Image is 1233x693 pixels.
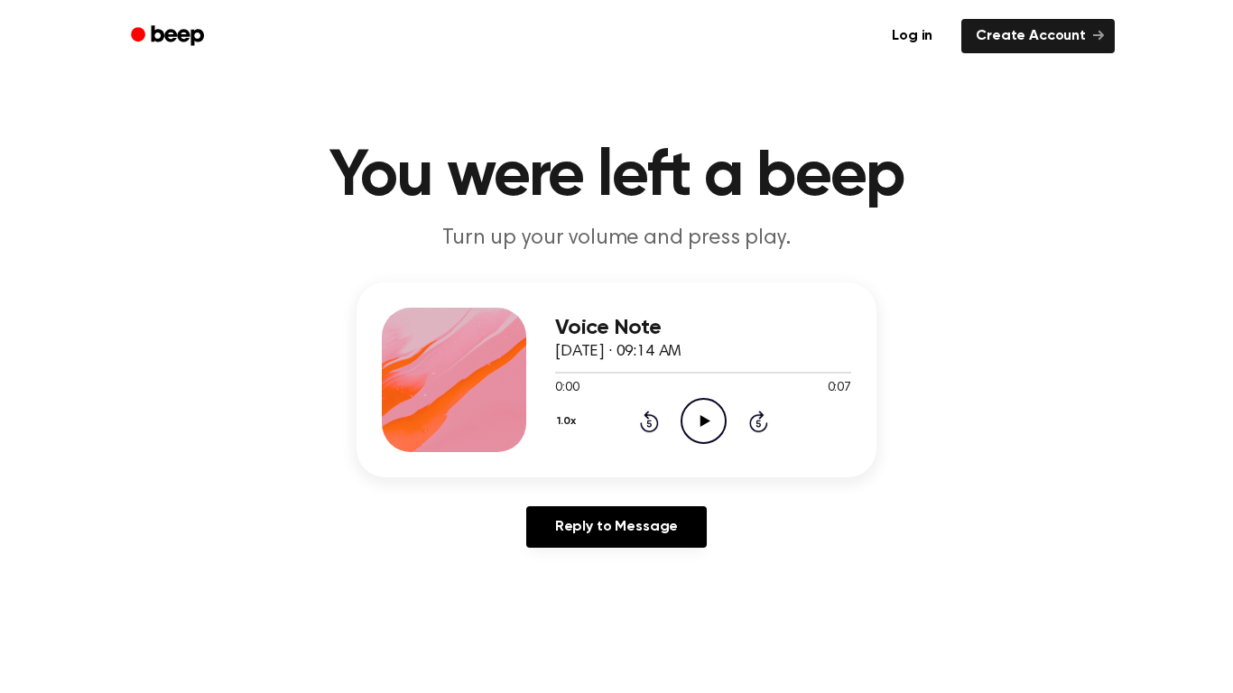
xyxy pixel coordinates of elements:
[555,344,681,360] span: [DATE] · 09:14 AM
[961,19,1115,53] a: Create Account
[555,379,579,398] span: 0:00
[526,506,707,548] a: Reply to Message
[828,379,851,398] span: 0:07
[270,224,963,254] p: Turn up your volume and press play.
[874,15,950,57] a: Log in
[555,406,582,437] button: 1.0x
[555,316,851,340] h3: Voice Note
[118,19,220,54] a: Beep
[154,144,1079,209] h1: You were left a beep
